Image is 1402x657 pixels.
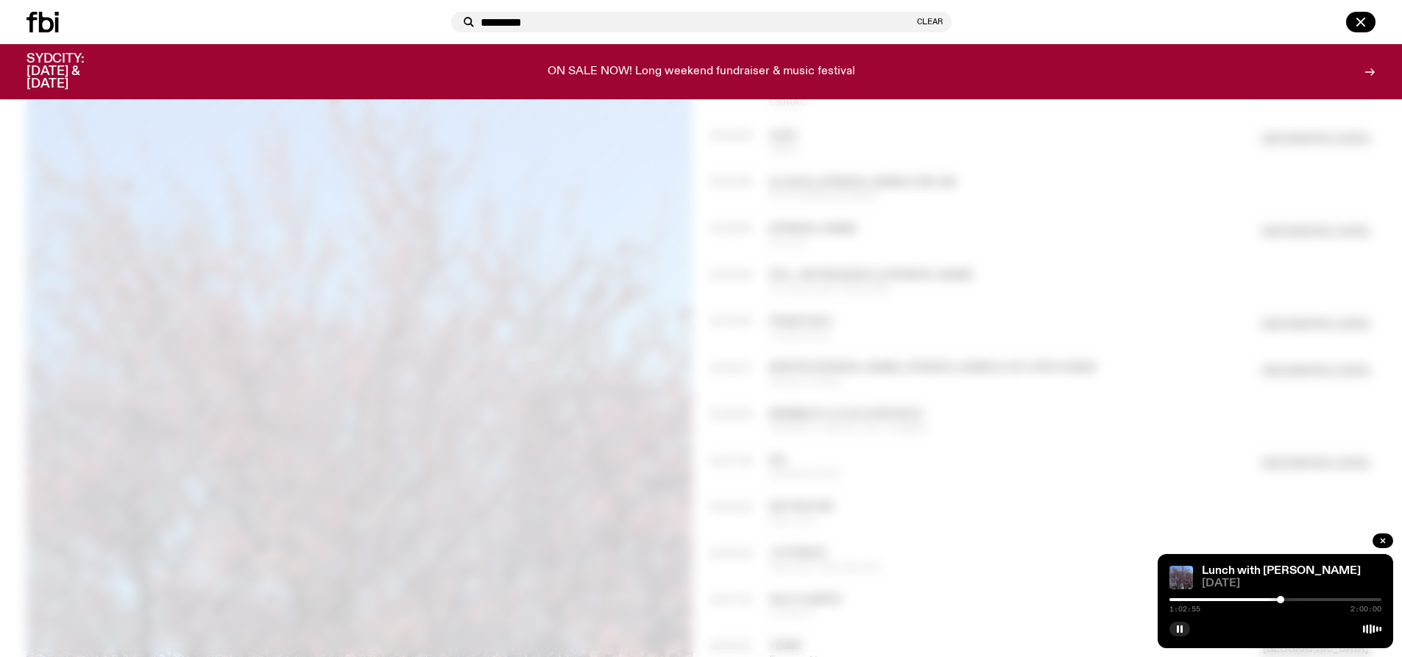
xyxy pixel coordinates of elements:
a: Lunch with [PERSON_NAME] [1202,565,1361,577]
h3: SYDCITY: [DATE] & [DATE] [26,53,121,90]
p: ON SALE NOW! Long weekend fundraiser & music festival [548,65,855,79]
button: Clear [917,18,943,26]
span: [DATE] [1202,578,1381,589]
span: 2:00:00 [1350,605,1381,613]
img: pink cherry blossom tree with blue sky background. you can see some green trees in the bottom [1169,566,1193,589]
span: 1:02:55 [1169,605,1200,613]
